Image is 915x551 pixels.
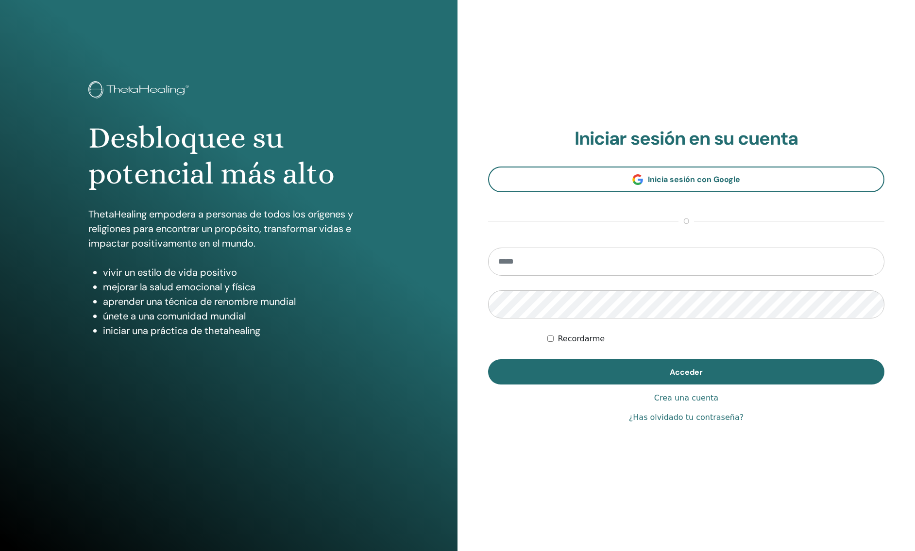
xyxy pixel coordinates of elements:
div: Mantenerme autenticado indefinidamente o hasta cerrar la sesión manualmente [547,333,884,345]
li: aprender una técnica de renombre mundial [103,294,369,309]
h2: Iniciar sesión en su cuenta [488,128,884,150]
label: Recordarme [558,333,605,345]
a: ¿Has olvidado tu contraseña? [629,412,744,423]
h1: Desbloquee su potencial más alto [88,120,369,192]
li: únete a una comunidad mundial [103,309,369,323]
span: o [678,216,694,227]
li: mejorar la salud emocional y física [103,280,369,294]
a: Crea una cuenta [654,392,718,404]
span: Inicia sesión con Google [648,174,740,184]
button: Acceder [488,359,884,384]
p: ThetaHealing empodera a personas de todos los orígenes y religiones para encontrar un propósito, ... [88,207,369,250]
li: vivir un estilo de vida positivo [103,265,369,280]
li: iniciar una práctica de thetahealing [103,323,369,338]
a: Inicia sesión con Google [488,167,884,192]
span: Acceder [670,367,703,377]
